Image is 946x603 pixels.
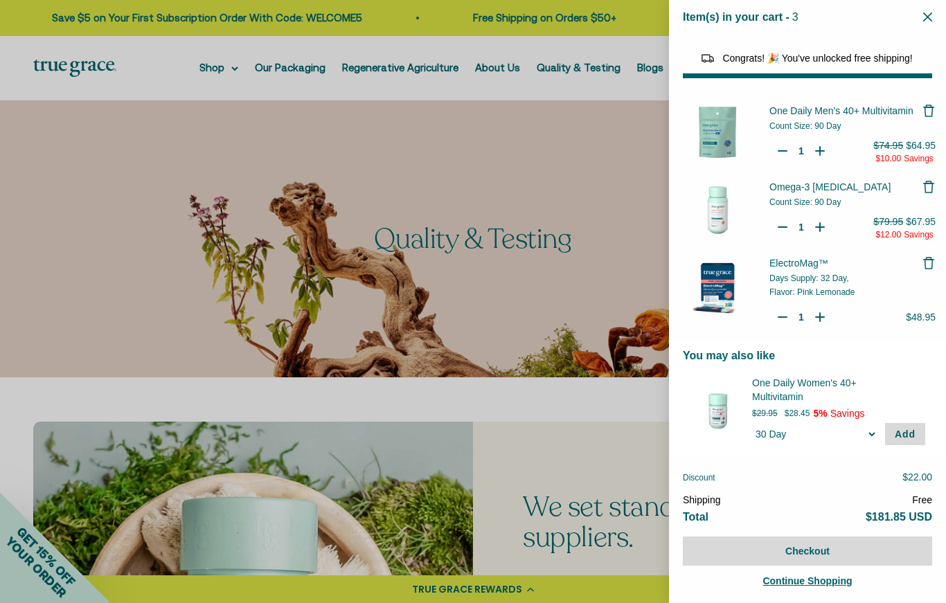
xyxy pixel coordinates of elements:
[792,11,798,23] span: 3
[922,256,936,270] button: Remove ElectroMag™
[769,104,922,118] a: One Daily Men's 40+ Multivitamin
[683,175,752,244] img: Omega-3 Fish Oil - 90 Day
[830,408,865,419] span: Savings
[752,376,908,404] span: One Daily Women's 40+ Multivitamin
[875,230,901,240] span: $12.00
[683,537,932,566] button: Checkout
[752,376,925,404] div: One Daily Women's 40+ Multivitamin
[875,154,901,163] span: $10.00
[922,180,936,194] button: Remove Omega-3 Fish Oil
[885,423,925,445] button: Add
[769,105,913,116] span: One Daily Men's 40+ Multivitamin
[902,471,932,483] span: $22.00
[683,11,789,23] span: Item(s) in your cart -
[769,256,922,270] a: ElectroMag™
[923,10,932,24] button: Close
[769,273,849,283] span: Days Supply: 32 Day,
[683,511,708,523] span: Total
[683,99,752,168] img: One Daily Men&#39;s 40+ Multivitamin - 90 Day
[683,573,932,589] a: Continue Shopping
[906,216,936,227] span: $67.95
[904,230,934,240] span: Savings
[683,350,775,361] span: You may also like
[683,494,721,505] span: Shipping
[769,197,841,207] span: Count Size: 90 Day
[794,144,808,158] input: Quantity for One Daily Men's 40+ Multivitamin
[873,140,903,151] span: $74.95
[769,180,922,194] a: Omega-3 [MEDICAL_DATA]
[722,53,912,64] span: Congrats! 🎉 You've unlocked free shipping!
[873,216,903,227] span: $79.95
[794,310,808,324] input: Quantity for ElectroMag™
[922,104,936,118] button: Remove One Daily Men's 40+ Multivitamin
[794,220,808,234] input: Quantity for Omega-3 Fish Oil
[699,50,716,66] img: Reward bar icon image
[769,258,828,269] span: ElectroMag™
[769,121,841,131] span: Count Size: 90 Day
[683,473,715,483] span: Discount
[912,494,932,505] span: Free
[906,312,936,323] span: $48.95
[906,140,936,151] span: $64.95
[752,406,778,420] p: $29.95
[813,408,827,419] span: 5%
[683,251,752,321] img: ElectroMag™ - 32 Day / Pink Lemonade
[769,181,891,192] span: Omega-3 [MEDICAL_DATA]
[762,575,852,586] span: Continue Shopping
[769,287,855,297] span: Flavor: Pink Lemonade
[866,511,932,523] span: $181.85 USD
[904,154,934,163] span: Savings
[895,429,916,440] span: Add
[690,383,745,438] img: 30 Day
[785,406,810,420] p: $28.45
